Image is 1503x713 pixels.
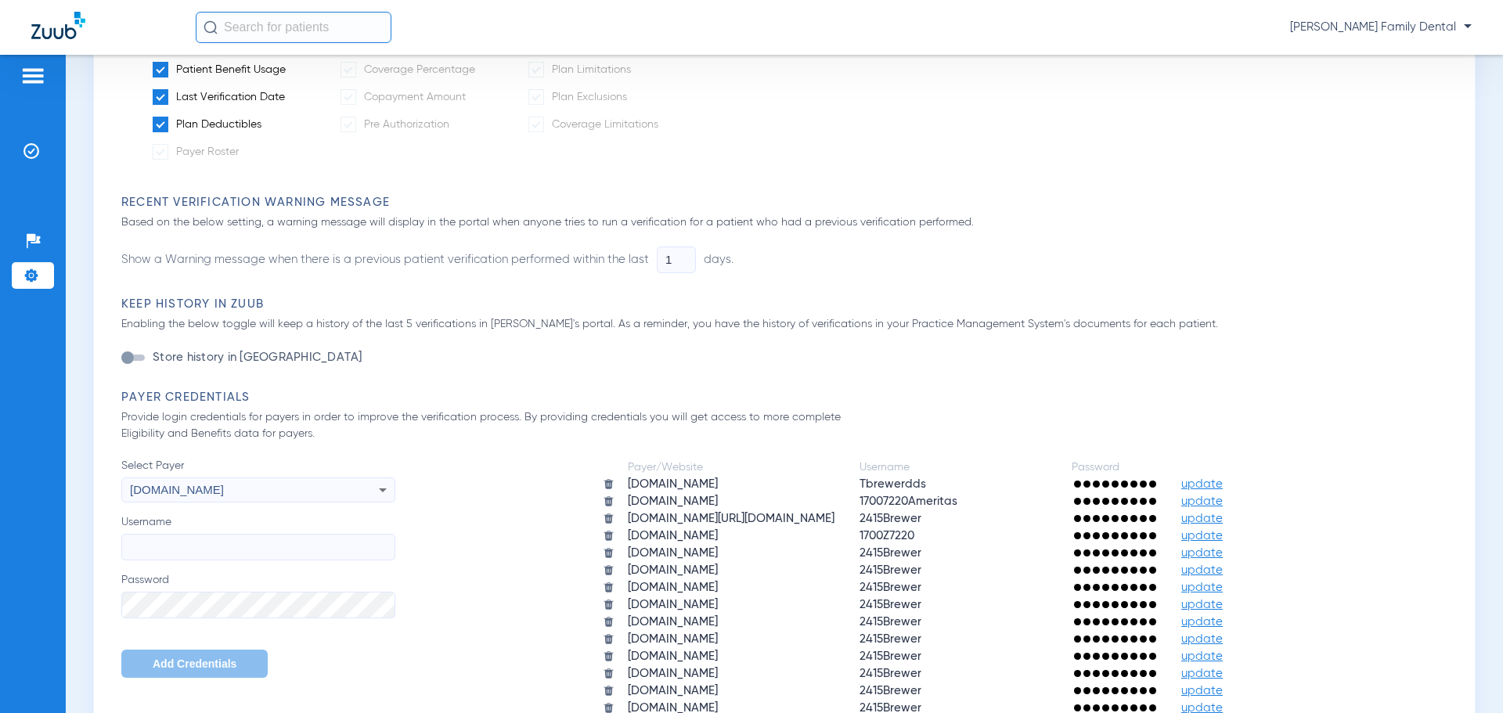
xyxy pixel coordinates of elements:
td: [DOMAIN_NAME][URL][DOMAIN_NAME] [616,511,846,527]
span: 2415Brewer [860,650,921,662]
input: Password [121,592,395,618]
img: trash.svg [603,530,615,542]
button: Add Credentials [121,650,268,678]
input: Search for patients [196,12,391,43]
span: Plan Limitations [552,64,631,75]
span: 1700Z7220 [860,530,914,542]
iframe: Chat Widget [1425,638,1503,713]
td: Password [1060,459,1168,475]
td: [DOMAIN_NAME] [616,580,846,596]
span: Tbrewerdds [860,478,926,490]
span: 2415Brewer [860,582,921,593]
span: Add Credentials [153,657,236,670]
p: Enabling the below toggle will keep a history of the last 5 verifications in [PERSON_NAME]'s port... [121,316,1455,333]
td: [DOMAIN_NAME] [616,477,846,492]
span: Pre Authorization [364,119,449,130]
span: update [1181,564,1223,576]
span: Select Payer [121,458,395,474]
span: update [1181,478,1223,490]
td: [DOMAIN_NAME] [616,632,846,647]
img: trash.svg [603,478,615,490]
span: update [1181,685,1223,697]
span: update [1181,668,1223,679]
span: Payer Roster [176,146,239,157]
span: 2415Brewer [860,685,921,697]
span: update [1181,547,1223,559]
label: Username [121,514,395,560]
span: 2415Brewer [860,633,921,645]
img: trash.svg [603,599,615,610]
td: [DOMAIN_NAME] [616,614,846,630]
span: Copayment Amount [364,92,466,103]
span: [DOMAIN_NAME] [130,483,224,496]
img: trash.svg [603,547,615,559]
span: update [1181,530,1223,542]
td: [DOMAIN_NAME] [616,546,846,561]
label: Password [121,572,395,618]
img: trash.svg [603,650,615,662]
img: trash.svg [603,582,615,593]
span: Plan Exclusions [552,92,627,103]
span: update [1181,495,1223,507]
td: [DOMAIN_NAME] [616,597,846,613]
td: [DOMAIN_NAME] [616,528,846,544]
img: trash.svg [603,685,615,697]
td: [DOMAIN_NAME] [616,563,846,578]
p: Based on the below setting, a warning message will display in the portal when anyone tries to run... [121,214,1455,231]
td: [DOMAIN_NAME] [616,666,846,682]
img: trash.svg [603,495,615,507]
td: [DOMAIN_NAME] [616,494,846,510]
img: trash.svg [603,564,615,576]
label: Store history in [GEOGRAPHIC_DATA] [150,350,362,366]
span: Plan Deductibles [176,119,261,130]
td: Payer/Website [616,459,846,475]
span: Last Verification Date [176,92,285,103]
span: update [1181,513,1223,524]
span: update [1181,616,1223,628]
p: Provide login credentials for payers in order to improve the verification process. By providing c... [121,409,855,442]
img: Zuub Logo [31,12,85,39]
span: update [1181,650,1223,662]
span: 2415Brewer [860,668,921,679]
input: Username [121,534,395,560]
span: Coverage Percentage [364,64,475,75]
span: 2415Brewer [860,599,921,610]
img: hamburger-icon [20,67,45,85]
img: trash.svg [603,668,615,679]
h3: Recent Verification Warning Message [121,195,1455,211]
img: Search Icon [204,20,218,34]
h3: Payer Credentials [121,390,1455,405]
img: trash.svg [603,513,615,524]
h3: Keep History in Zuub [121,297,1455,312]
span: update [1181,633,1223,645]
span: update [1181,582,1223,593]
span: Patient Benefit Usage [176,64,286,75]
li: Show a Warning message when there is a previous patient verification performed within the last days. [121,247,733,273]
img: trash.svg [603,633,615,645]
td: [DOMAIN_NAME] [616,649,846,664]
span: 2415Brewer [860,547,921,559]
span: 2415Brewer [860,616,921,628]
span: Coverage Limitations [552,119,658,130]
span: 2415Brewer [860,564,921,576]
span: 17007220Ameritas [860,495,957,507]
span: 2415Brewer [860,513,921,524]
td: Username [848,459,1058,475]
img: trash.svg [603,616,615,628]
span: update [1181,599,1223,610]
td: [DOMAIN_NAME] [616,683,846,699]
span: [PERSON_NAME] Family Dental [1290,20,1472,35]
